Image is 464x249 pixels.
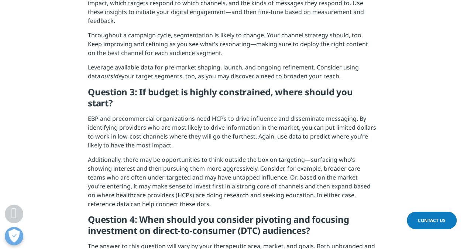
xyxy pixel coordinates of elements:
[88,155,376,214] p: Additionally, there may be opportunities to think outside the box on targeting—surfacing who’s sh...
[88,114,376,155] p: EBP and precommercial organizations need HCPs to drive influence and disseminate messaging. By id...
[88,63,376,86] p: Leverage available data for pre-market shaping, launch, and ongoing refinement. Consider using da...
[407,212,457,229] a: Contact Us
[5,227,23,245] button: Open Preferences
[100,72,121,80] em: outside
[88,31,376,63] p: Throughout a campaign cycle, segmentation is likely to change. Your channel strategy should, too....
[418,217,446,224] span: Contact Us
[88,214,376,241] h5: Question 4: When should you consider pivoting and focusing investment on direct-to-consumer (DTC)...
[88,86,376,114] h5: Question 3: If budget is highly constrained, where should you start?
